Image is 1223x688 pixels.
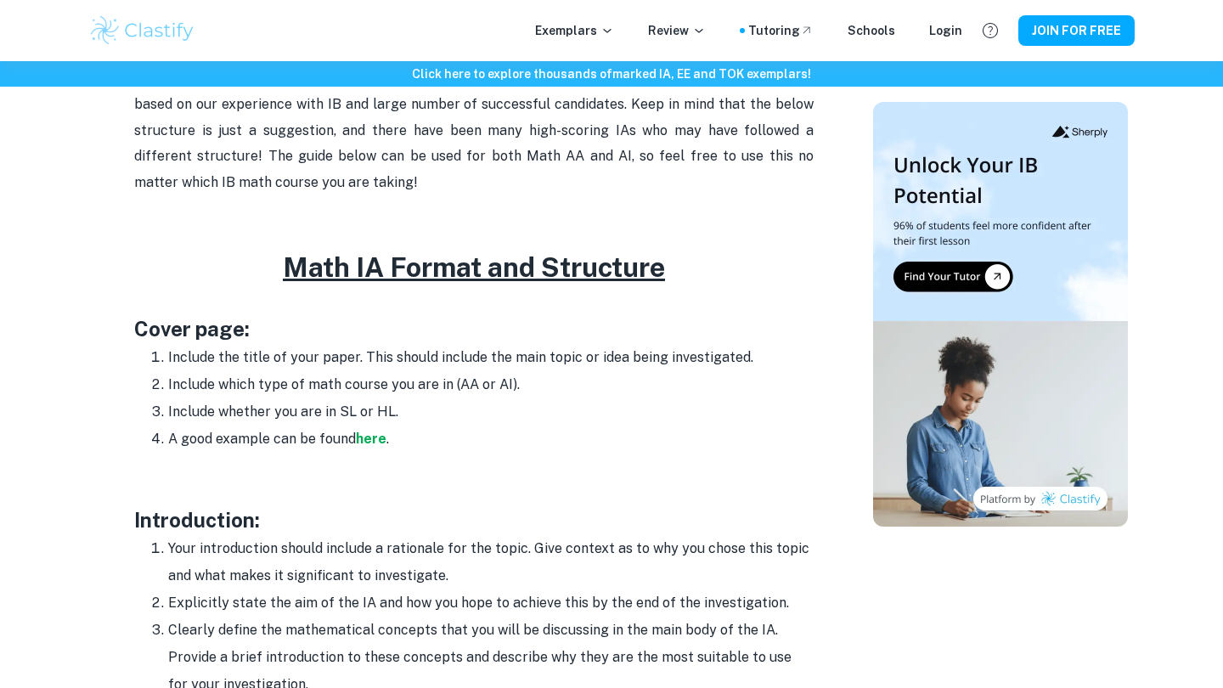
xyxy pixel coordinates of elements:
[168,344,814,371] li: Include the title of your paper. This should include the main topic or idea being investigated.
[168,535,814,589] li: Your introduction should include a rationale for the topic. Give context as to why you chose this...
[356,431,386,447] a: here
[134,70,814,190] span: that! In this post, we will break down the main elements to include when writing your Math IA, ba...
[134,313,814,344] h3: Cover page:
[976,16,1005,45] button: Help and Feedback
[929,21,962,40] a: Login
[1018,15,1135,46] button: JOIN FOR FREE
[168,371,814,398] li: Include which type of math course you are in (AA or AI).
[873,102,1128,527] img: Thumbnail
[535,21,614,40] p: Exemplars
[168,426,814,453] li: A good example can be found .
[283,251,665,283] u: Math IA Format and Structure
[748,21,814,40] a: Tutoring
[3,65,1220,83] h6: Click here to explore thousands of marked IA, EE and TOK exemplars !
[648,21,706,40] p: Review
[168,398,814,426] li: Include whether you are in SL or HL.
[88,14,196,48] img: Clastify logo
[134,505,814,535] h3: Introduction:
[848,21,895,40] a: Schools
[168,589,814,617] li: Explicitly state the aim of the IA and how you hope to achieve this by the end of the investigation.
